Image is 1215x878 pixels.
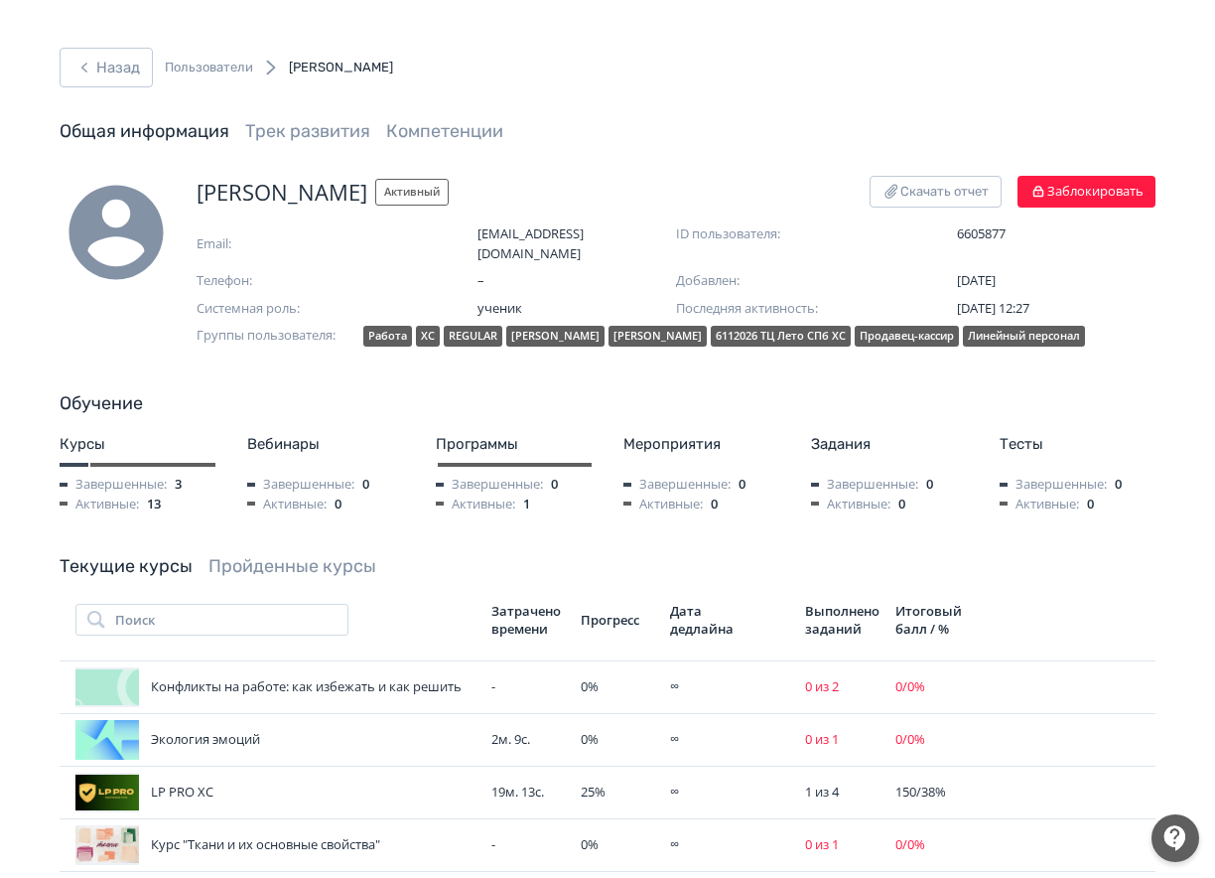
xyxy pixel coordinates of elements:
[895,602,969,638] div: Итоговый балл / %
[247,475,354,495] span: Завершенные:
[247,433,403,456] div: Вебинары
[60,555,193,577] a: Текущие курсы
[623,433,779,456] div: Мероприятия
[870,176,1002,208] button: Скачать отчет
[506,326,605,347] div: [PERSON_NAME]
[805,835,839,853] span: 0 из 1
[581,611,654,629] div: Прогресс
[670,783,789,803] div: ∞
[711,326,851,347] div: 6112026 ТЦ Лето СПб ХС
[477,224,676,263] span: [EMAIL_ADDRESS][DOMAIN_NAME]
[60,120,229,142] a: Общая информация
[75,667,475,707] div: Конфликты на работе: как избежать и как решить
[60,495,139,514] span: Активные:
[711,495,718,514] span: 0
[60,390,1155,417] div: Обучение
[805,677,839,695] span: 0 из 2
[491,730,511,748] span: 2м.
[477,271,676,291] span: –
[197,299,395,319] span: Системная роль:
[386,120,503,142] a: Компетенции
[247,495,327,514] span: Активные:
[477,299,676,319] span: ученик
[676,224,875,244] span: ID пользователя:
[957,271,996,289] span: [DATE]
[895,783,946,801] span: 150 / 38 %
[805,783,839,801] span: 1 из 4
[676,271,875,291] span: Добавлен:
[926,475,933,495] span: 0
[1000,433,1155,456] div: Тесты
[375,179,449,206] span: Активный
[1000,475,1107,495] span: Завершенные:
[811,495,890,514] span: Активные:
[197,176,367,209] span: [PERSON_NAME]
[623,495,703,514] span: Активные:
[208,555,376,577] a: Пройденные курсы
[581,835,599,853] span: 0 %
[670,602,740,638] div: Дата дедлайна
[811,475,918,495] span: Завершенные:
[963,326,1085,347] div: Линейный персонал
[581,677,599,695] span: 0 %
[1000,495,1079,514] span: Активные:
[60,433,215,456] div: Курсы
[491,835,565,855] div: -
[521,783,544,801] span: 13с.
[197,234,395,254] span: Email:
[676,299,875,319] span: Последняя активность:
[523,495,530,514] span: 1
[551,475,558,495] span: 0
[436,433,592,456] div: Программы
[895,677,925,695] span: 0 / 0 %
[898,495,905,514] span: 0
[670,835,789,855] div: ∞
[60,475,167,495] span: Завершенные:
[895,835,925,853] span: 0 / 0 %
[245,120,370,142] a: Трек развития
[444,326,502,347] div: REGULAR
[165,58,253,77] a: Пользователи
[805,730,839,748] span: 0 из 1
[60,48,153,87] button: Назад
[197,326,355,351] span: Группы пользователя:
[416,326,440,347] div: ХС
[289,60,393,74] span: [PERSON_NAME]
[75,825,475,865] div: Курс "Ткани и их основные свойства"
[362,475,369,495] span: 0
[855,326,959,347] div: Продавец-кассир
[514,730,530,748] span: 9с.
[581,783,606,801] span: 25 %
[436,495,515,514] span: Активные:
[811,433,967,456] div: Задания
[623,475,731,495] span: Завершенные:
[608,326,707,347] div: [PERSON_NAME]
[670,730,789,750] div: ∞
[957,224,1155,244] span: 6605877
[491,602,565,638] div: Затрачено времени
[805,602,879,638] div: Выполнено заданий
[363,326,412,347] div: Работа
[75,773,475,812] div: LP PRO ХС
[197,271,395,291] span: Телефон:
[147,495,161,514] span: 13
[1115,475,1122,495] span: 0
[436,475,543,495] span: Завершенные:
[739,475,745,495] span: 0
[1087,495,1094,514] span: 0
[670,677,789,697] div: ∞
[957,299,1029,317] span: [DATE] 12:27
[491,677,565,697] div: -
[175,475,182,495] span: 3
[335,495,341,514] span: 0
[491,783,518,801] span: 19м.
[1017,176,1155,208] button: Заблокировать
[895,730,925,748] span: 0 / 0 %
[581,730,599,748] span: 0 %
[75,720,475,760] div: Экология эмоций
